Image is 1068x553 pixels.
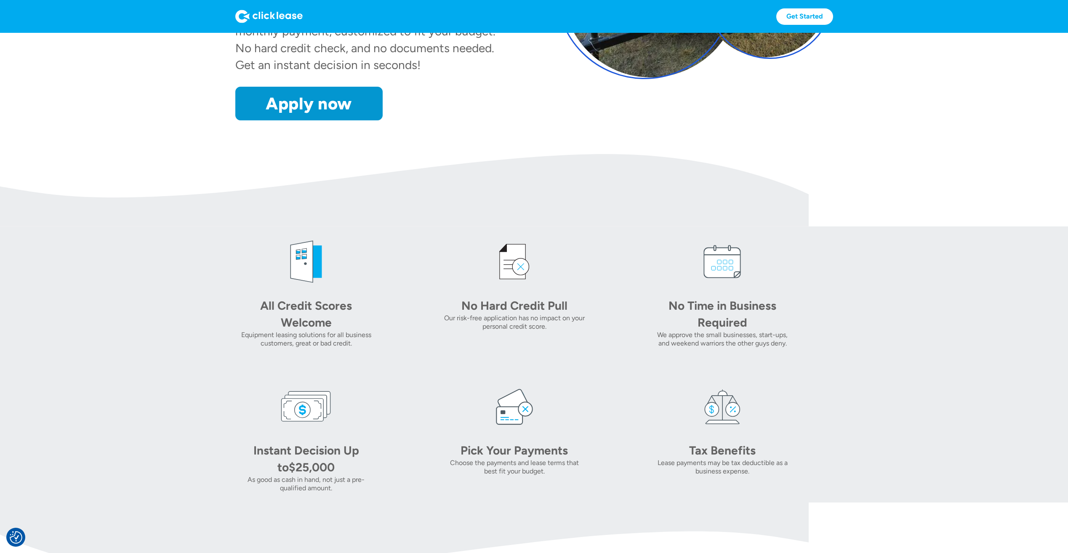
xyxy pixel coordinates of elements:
[247,297,365,331] div: All Credit Scores Welcome
[455,297,573,314] div: No Hard Credit Pull
[289,460,335,474] div: $25,000
[281,381,331,432] img: money icon
[697,237,748,287] img: calendar icon
[10,531,22,544] button: Consent Preferences
[652,331,794,348] div: We approve the small businesses, start-ups, and weekend warriors the other guys deny.
[455,442,573,459] div: Pick Your Payments
[489,237,540,287] img: credit icon
[10,531,22,544] img: Revisit consent button
[235,331,377,348] div: Equipment leasing solutions for all business customers, great or bad credit.
[281,237,331,287] img: welcome icon
[663,297,781,331] div: No Time in Business Required
[235,476,377,492] div: As good as cash in hand, not just a pre-qualified amount.
[253,443,359,474] div: Instant Decision Up to
[443,459,585,476] div: Choose the payments and lease terms that best fit your budget.
[235,10,303,23] img: Logo
[652,459,794,476] div: Lease payments may be tax deductible as a business expense.
[489,381,540,432] img: card icon
[443,314,585,331] div: Our risk-free application has no impact on your personal credit score.
[697,381,748,432] img: tax icon
[235,87,383,120] a: Apply now
[663,442,781,459] div: Tax Benefits
[776,8,833,25] a: Get Started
